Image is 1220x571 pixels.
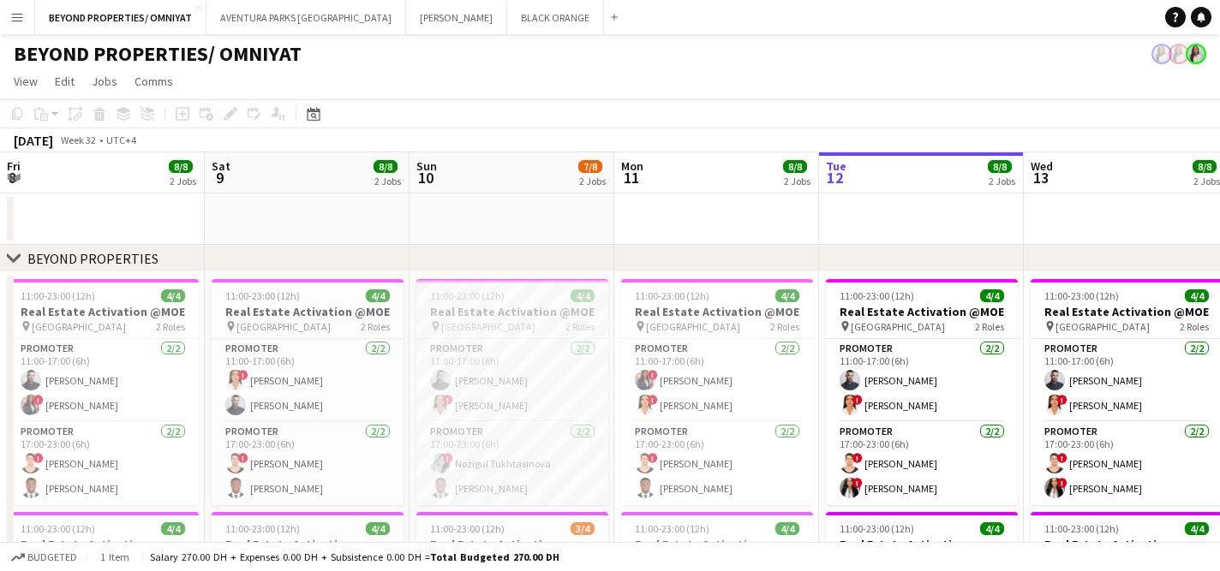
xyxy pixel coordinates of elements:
[826,158,846,174] span: Tue
[406,1,507,34] button: [PERSON_NAME]
[784,175,810,187] div: 2 Jobs
[7,537,199,568] h3: Real Estate Activation @[GEOGRAPHIC_DATA]
[92,74,117,89] span: Jobs
[212,339,404,422] app-card-role: Promoter2/211:00-17:00 (6h)![PERSON_NAME][PERSON_NAME]
[161,289,185,302] span: 4/4
[826,279,1018,505] app-job-card: 11:00-23:00 (12h)4/4Real Estate Activation @MOE [GEOGRAPHIC_DATA]2 RolesPromoter2/211:00-17:00 (6...
[106,134,136,146] div: UTC+4
[85,70,124,92] a: Jobs
[826,537,1018,568] h3: Real Estate Activation @[GEOGRAPHIC_DATA]
[1031,158,1053,174] span: Wed
[1057,478,1067,488] span: !
[150,550,559,563] div: Salary 270.00 DH + Expenses 0.00 DH + Subsistence 0.00 DH =
[775,289,799,302] span: 4/4
[361,320,390,333] span: 2 Roles
[852,478,863,488] span: !
[441,320,535,333] span: [GEOGRAPHIC_DATA]
[826,339,1018,422] app-card-role: Promoter2/211:00-17:00 (6h)[PERSON_NAME]![PERSON_NAME]
[14,74,38,89] span: View
[416,279,608,505] app-job-card: 11:00-23:00 (12h)4/4Real Estate Activation @MOE [GEOGRAPHIC_DATA]2 RolesPromoter2/211:00-17:00 (6...
[1185,289,1209,302] span: 4/4
[225,522,300,535] span: 11:00-23:00 (12h)
[206,1,406,34] button: AVENTURA PARKS [GEOGRAPHIC_DATA]
[416,339,608,422] app-card-role: Promoter2/211:00-17:00 (6h)[PERSON_NAME]![PERSON_NAME]
[128,70,180,92] a: Comms
[9,548,80,567] button: Budgeted
[648,453,658,463] span: !
[840,522,914,535] span: 11:00-23:00 (12h)
[621,304,813,319] h3: Real Estate Activation @MOE
[648,395,658,405] span: !
[565,320,595,333] span: 2 Roles
[775,522,799,535] span: 4/4
[238,453,248,463] span: !
[579,175,606,187] div: 2 Jobs
[988,160,1012,173] span: 8/8
[1044,289,1119,302] span: 11:00-23:00 (12h)
[1169,44,1189,64] app-user-avatar: Ines de Puybaudet
[212,537,404,568] h3: Real Estate Activation @[GEOGRAPHIC_DATA]
[27,250,158,267] div: BEYOND PROPERTIES
[770,320,799,333] span: 2 Roles
[366,289,390,302] span: 4/4
[35,1,206,34] button: BEYOND PROPERTIES/ OMNIYAT
[57,134,99,146] span: Week 32
[826,422,1018,505] app-card-role: Promoter2/217:00-23:00 (6h)![PERSON_NAME]![PERSON_NAME]
[621,279,813,505] app-job-card: 11:00-23:00 (12h)4/4Real Estate Activation @MOE [GEOGRAPHIC_DATA]2 RolesPromoter2/211:00-17:00 (6...
[852,453,863,463] span: !
[1044,522,1119,535] span: 11:00-23:00 (12h)
[414,168,437,187] span: 10
[212,279,404,505] app-job-card: 11:00-23:00 (12h)4/4Real Estate Activation @MOE [GEOGRAPHIC_DATA]2 RolesPromoter2/211:00-17:00 (6...
[443,395,453,405] span: !
[7,339,199,422] app-card-role: Promoter2/211:00-17:00 (6h)[PERSON_NAME]![PERSON_NAME]
[7,279,199,505] app-job-card: 11:00-23:00 (12h)4/4Real Estate Activation @MOE [GEOGRAPHIC_DATA]2 RolesPromoter2/211:00-17:00 (6...
[225,289,300,302] span: 11:00-23:00 (12h)
[1185,522,1209,535] span: 4/4
[989,175,1015,187] div: 2 Jobs
[1057,453,1067,463] span: !
[840,289,914,302] span: 11:00-23:00 (12h)
[430,522,505,535] span: 11:00-23:00 (12h)
[416,537,608,568] h3: Real Estate Activation @[GEOGRAPHIC_DATA]
[851,320,945,333] span: [GEOGRAPHIC_DATA]
[7,158,21,174] span: Fri
[94,550,135,563] span: 1 item
[1057,395,1067,405] span: !
[571,522,595,535] span: 3/4
[1151,44,1172,64] app-user-avatar: Ines de Puybaudet
[635,289,709,302] span: 11:00-23:00 (12h)
[648,370,658,380] span: !
[621,158,643,174] span: Mon
[7,422,199,505] app-card-role: Promoter2/217:00-23:00 (6h)![PERSON_NAME][PERSON_NAME]
[430,550,559,563] span: Total Budgeted 270.00 DH
[1193,160,1217,173] span: 8/8
[14,132,53,149] div: [DATE]
[980,522,1004,535] span: 4/4
[212,422,404,505] app-card-role: Promoter2/217:00-23:00 (6h)![PERSON_NAME][PERSON_NAME]
[430,289,505,302] span: 11:00-23:00 (12h)
[212,304,404,319] h3: Real Estate Activation @MOE
[7,70,45,92] a: View
[135,74,173,89] span: Comms
[7,304,199,319] h3: Real Estate Activation @MOE
[169,160,193,173] span: 8/8
[161,522,185,535] span: 4/4
[374,175,401,187] div: 2 Jobs
[507,1,604,34] button: BLACK ORANGE
[32,320,126,333] span: [GEOGRAPHIC_DATA]
[21,522,95,535] span: 11:00-23:00 (12h)
[621,339,813,422] app-card-role: Promoter2/211:00-17:00 (6h)![PERSON_NAME]![PERSON_NAME]
[571,289,595,302] span: 4/4
[443,453,453,463] span: !
[621,422,813,505] app-card-role: Promoter2/217:00-23:00 (6h)![PERSON_NAME][PERSON_NAME]
[852,395,863,405] span: !
[4,168,21,187] span: 8
[55,74,75,89] span: Edit
[236,320,331,333] span: [GEOGRAPHIC_DATA]
[826,304,1018,319] h3: Real Estate Activation @MOE
[1056,320,1150,333] span: [GEOGRAPHIC_DATA]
